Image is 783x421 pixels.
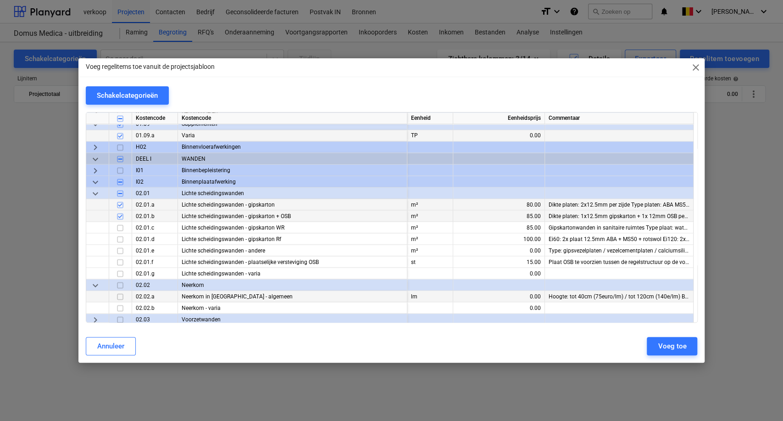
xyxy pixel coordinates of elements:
div: 0.00 [457,268,541,279]
div: 02.02.b [132,302,178,314]
div: Neerkom in [GEOGRAPHIC_DATA] - algemeen [178,291,407,302]
span: keyboard_arrow_right [90,142,101,153]
div: 01.09.a [132,130,178,141]
div: Lichte scheidingswanden - gipskarton WR [178,222,407,233]
div: Gipskartonwanden in sanitaire ruimtes Type plaat: waterbestendige gipskartonplaat Dikte platen 2x... [545,222,694,233]
button: Annuleer [86,337,136,355]
div: Lichte scheidingswanden - plaatselijke versteviging OSB [178,256,407,268]
span: keyboard_arrow_down [90,280,101,291]
div: Supplementen [178,118,407,130]
div: Binnenvloerafwerkingen [178,141,407,153]
div: H02 [132,141,178,153]
p: Voeg regelitems toe vanuit de projectsjabloon [86,62,215,72]
div: m² [407,199,453,210]
div: 02.01.a [132,199,178,210]
div: Type: gipsvezelplaten / vezelcementplaten / calciumsilicaatplaten / mulitplex / OSB [545,245,694,256]
div: TP [407,130,453,141]
div: Schakelcategorieën [97,90,158,101]
div: Lichte scheidingswanden [178,187,407,199]
div: 02.02 [132,279,178,291]
button: Voeg toe [647,337,697,355]
div: Binnenplaatafwerking [178,176,407,187]
div: Dikte platen: 2x12.5mm per zijde Type platen: ABA MS50 of 75 volgens plan F2A schildersklaar afge... [545,199,694,210]
div: DEEL I [132,153,178,164]
span: keyboard_arrow_down [90,176,101,187]
div: Lichte scheidingswanden - gipskarton [178,199,407,210]
div: Ei60: 2x plaat 12.5mm ABA + MS50 + rotswol Ei120: 2x plaat Rf 12.5mm ABA + MS50 of 75 + rotswol [545,233,694,245]
div: I01 [132,164,178,176]
div: 0.00 [457,245,541,256]
div: 0.00 [457,130,541,141]
div: 02.01 [132,187,178,199]
div: Hoogte: tot 40cm (75euro/lm) / tot 120cm (140e/lm) Bij neerkom boven glazen wanden: versteviging ... [545,291,694,302]
div: 02.02.a [132,291,178,302]
span: keyboard_arrow_down [90,153,101,164]
div: Voorzetwanden [178,314,407,325]
div: 15.00 [457,256,541,268]
div: WANDEN [178,153,407,164]
div: 85.00 [457,210,541,222]
div: Neerkom [178,279,407,291]
div: Eenheid [407,112,453,124]
div: Voeg toe [658,340,686,352]
span: keyboard_arrow_right [90,165,101,176]
div: 02.01.f [132,256,178,268]
div: 02.01.g [132,268,178,279]
div: Kostencode [132,112,178,124]
div: m² [407,210,453,222]
div: Eenheidsprijs [453,112,545,124]
div: I02 [132,176,178,187]
div: 85.00 [457,222,541,233]
div: Lichte scheidingswanden - varia [178,268,407,279]
div: 02.03 [132,314,178,325]
button: Schakelcategorieën [86,86,169,105]
div: 100.00 [457,233,541,245]
div: Plaat OSB te voorzien tussen de regelstructuur op de vooropgestelde posities [545,256,694,268]
div: m² [407,222,453,233]
div: m² [407,245,453,256]
div: Dikte platen: 1x12.5mm gipskarton + 1x 12mm OSB per zijde Type platen: ABA MS50 of 75 volgens pla... [545,210,694,222]
div: 0.00 [457,291,541,302]
div: 02.01.d [132,233,178,245]
div: 02.01.b [132,210,178,222]
div: Binnenbepleistering [178,164,407,176]
iframe: Chat Widget [737,377,783,421]
div: 02.01.e [132,245,178,256]
div: 0.00 [457,302,541,314]
span: keyboard_arrow_down [90,119,101,130]
span: keyboard_arrow_down [90,188,101,199]
div: Lichte scheidingswanden - gipskarton + OSB [178,210,407,222]
div: 80.00 [457,199,541,210]
span: keyboard_arrow_right [90,314,101,325]
div: st [407,256,453,268]
div: Annuleer [97,340,124,352]
div: Kostencode [178,112,407,124]
div: lm [407,291,453,302]
div: Varia [178,130,407,141]
div: Lichte scheidingswanden - gipskarton Rf [178,233,407,245]
div: Chatwidget [737,377,783,421]
span: close [690,62,701,73]
div: 02.01.c [132,222,178,233]
div: Commentaar [545,112,694,124]
div: m² [407,233,453,245]
div: Lichte scheidingswanden - andere [178,245,407,256]
div: 01.09 [132,118,178,130]
div: Neerkom - varia [178,302,407,314]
